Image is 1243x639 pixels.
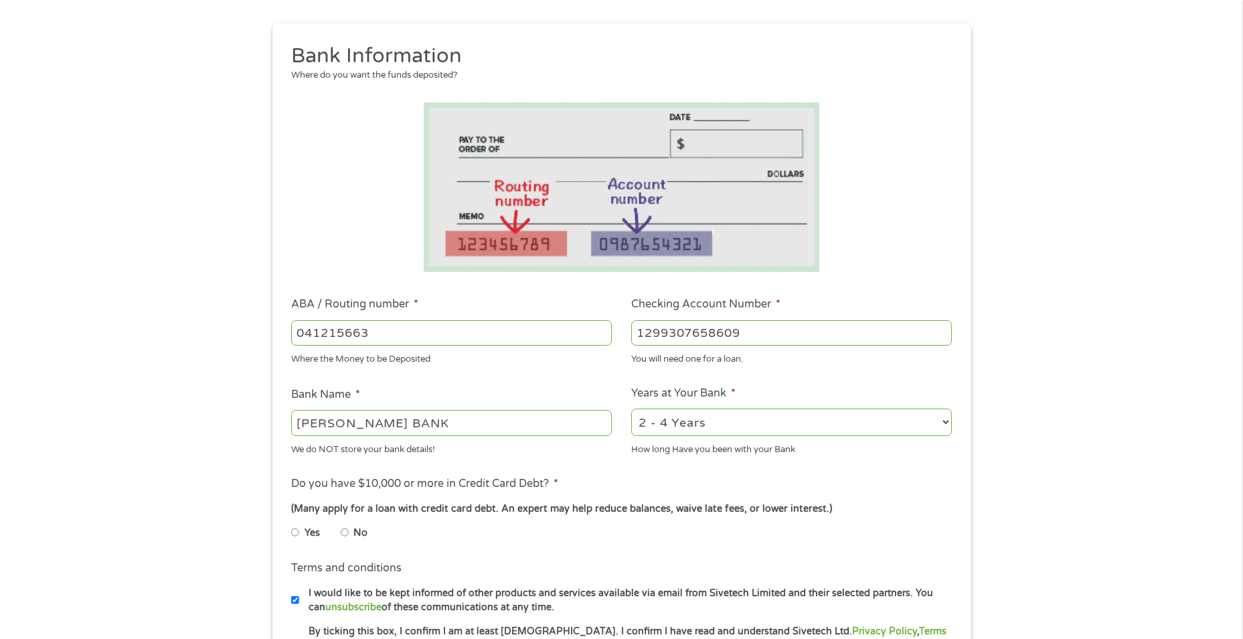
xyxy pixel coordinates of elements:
label: I would like to be kept informed of other products and services available via email from Sivetech... [299,586,956,615]
input: 263177916 [291,320,612,346]
div: Where do you want the funds deposited? [291,69,942,82]
a: Privacy Policy [852,626,917,637]
img: Routing number location [424,102,820,272]
label: Bank Name [291,388,360,402]
label: Yes [305,526,320,541]
label: Do you have $10,000 or more in Credit Card Debt? [291,477,558,491]
a: unsubscribe [325,601,382,613]
label: No [353,526,367,541]
h2: Bank Information [291,43,942,70]
label: Years at Your Bank [631,386,736,401]
div: We do NOT store your bank details! [291,438,612,456]
label: ABA / Routing number [291,297,418,311]
div: (Many apply for a loan with credit card debt. An expert may help reduce balances, waive late fees... [291,502,951,516]
div: You will need one for a loan. [631,348,952,366]
label: Checking Account Number [631,297,780,311]
label: Terms and conditions [291,561,402,575]
input: 345634636 [631,320,952,346]
div: How long Have you been with your Bank [631,438,952,456]
div: Where the Money to be Deposited [291,348,612,366]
